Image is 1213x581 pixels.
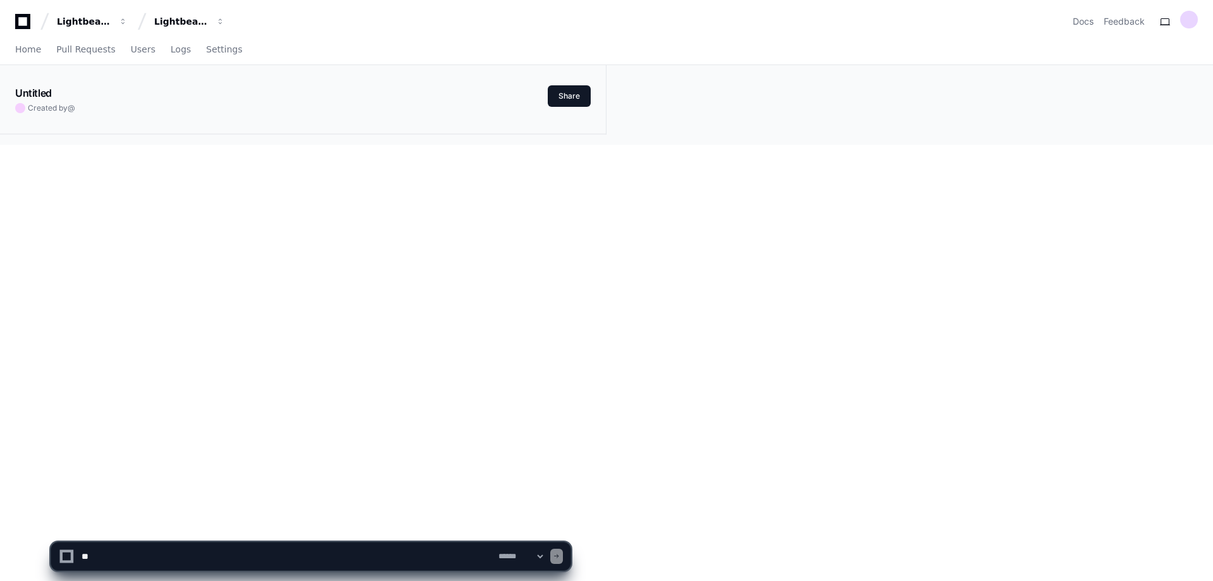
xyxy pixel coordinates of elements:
a: Logs [171,35,191,64]
button: Lightbeam Health [52,10,133,33]
div: Lightbeam Health [57,15,111,28]
button: Share [548,85,591,107]
h1: Untitled [15,85,52,101]
a: Docs [1073,15,1094,28]
span: Pull Requests [56,46,115,53]
a: Pull Requests [56,35,115,64]
a: Home [15,35,41,64]
a: Settings [206,35,242,64]
span: Logs [171,46,191,53]
div: Lightbeam Health Solutions [154,15,208,28]
a: Users [131,35,155,64]
span: @ [68,103,75,113]
button: Feedback [1104,15,1145,28]
span: Home [15,46,41,53]
span: Settings [206,46,242,53]
span: Created by [28,103,75,113]
span: Users [131,46,155,53]
button: Lightbeam Health Solutions [149,10,230,33]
